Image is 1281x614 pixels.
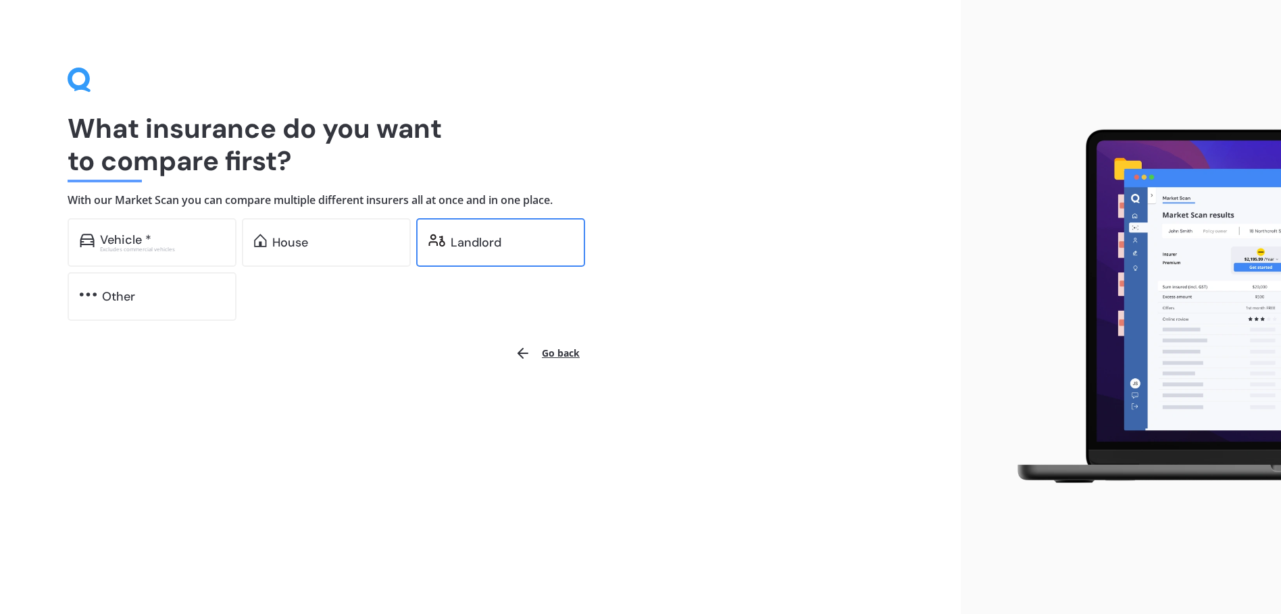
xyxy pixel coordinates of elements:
img: laptop.webp [998,122,1281,493]
button: Go back [507,337,588,369]
img: landlord.470ea2398dcb263567d0.svg [428,234,445,247]
h4: With our Market Scan you can compare multiple different insurers all at once and in one place. [68,193,893,207]
img: other.81dba5aafe580aa69f38.svg [80,288,97,301]
h1: What insurance do you want to compare first? [68,112,893,177]
img: car.f15378c7a67c060ca3f3.svg [80,234,95,247]
div: Excludes commercial vehicles [100,247,224,252]
div: Vehicle * [100,233,151,247]
div: Other [102,290,135,303]
img: home.91c183c226a05b4dc763.svg [254,234,267,247]
div: Landlord [451,236,501,249]
div: House [272,236,308,249]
